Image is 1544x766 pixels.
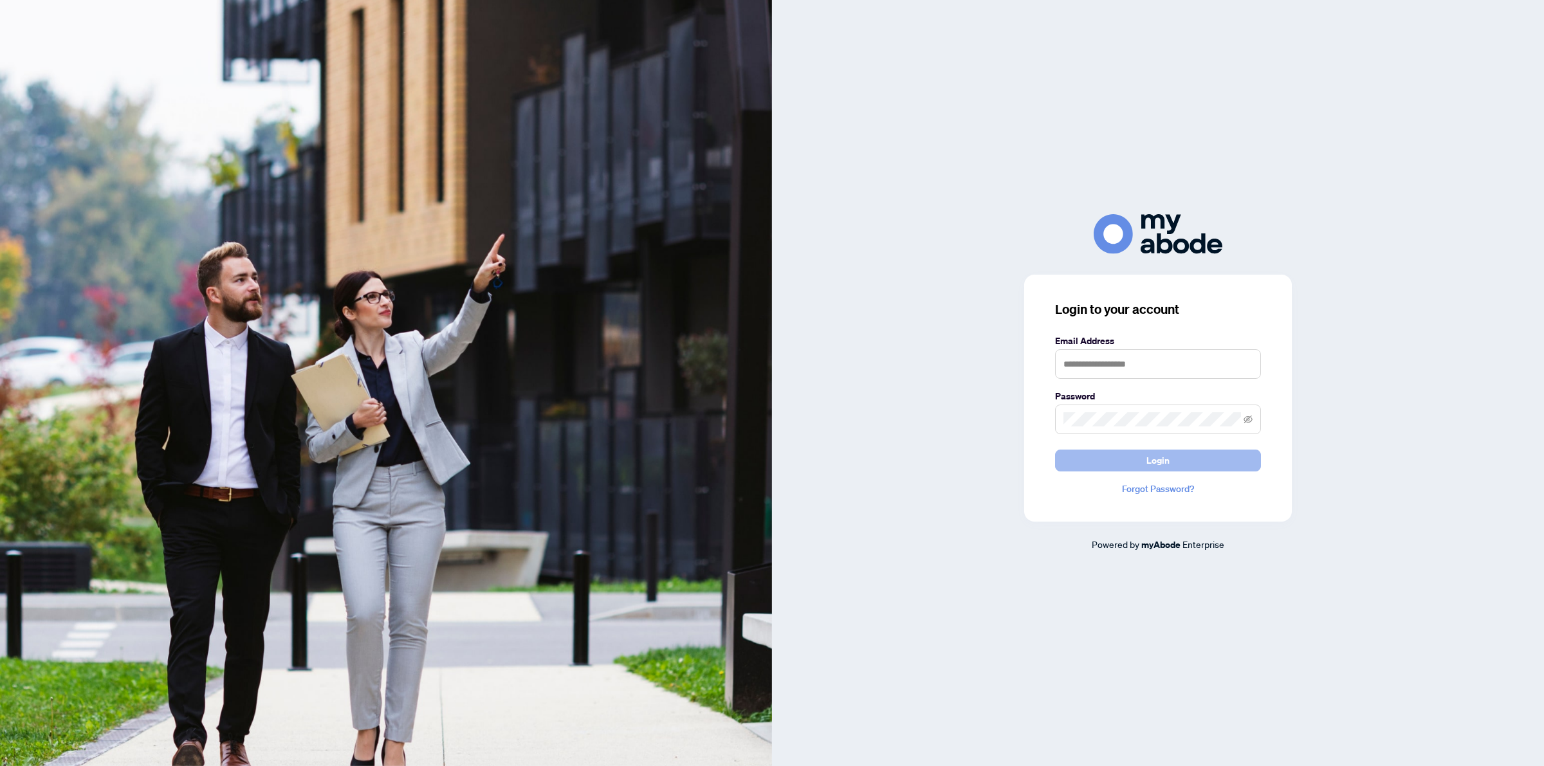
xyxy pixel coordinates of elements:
span: Login [1146,450,1170,471]
a: myAbode [1141,538,1181,552]
a: Forgot Password? [1055,482,1261,496]
label: Password [1055,389,1261,403]
button: Login [1055,450,1261,471]
label: Email Address [1055,334,1261,348]
h3: Login to your account [1055,300,1261,318]
span: Powered by [1092,538,1139,550]
span: Enterprise [1182,538,1224,550]
span: eye-invisible [1244,415,1253,424]
img: ma-logo [1094,214,1222,253]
